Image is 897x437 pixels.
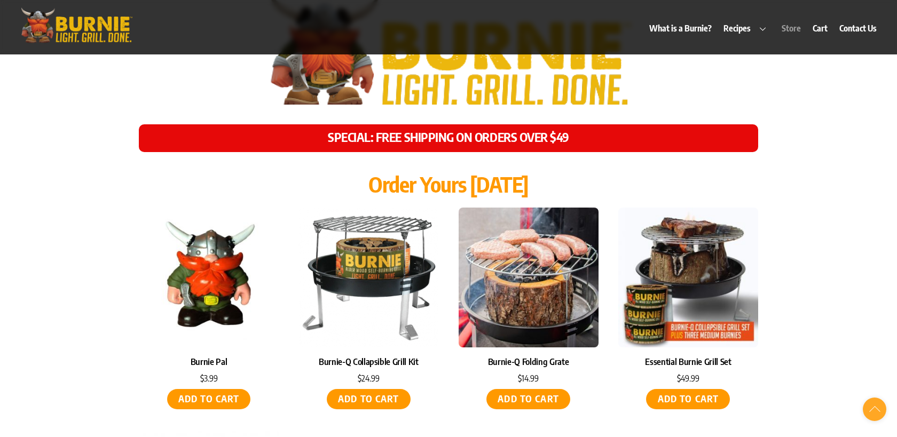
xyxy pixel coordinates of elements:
[328,129,569,145] span: SPECIAL: FREE SHIPPING ON ORDERS OVER $49
[327,389,411,410] a: Add to cart: “Burnie-Q Collapsible Grill Kit”
[139,356,279,368] a: Burnie Pal
[298,356,438,368] a: Burnie-Q Collapsible Grill Kit
[139,208,279,347] img: Burnie Pal
[776,16,806,41] a: Store
[644,16,717,41] a: What is a Burnie?
[518,373,522,384] span: $
[835,16,882,41] a: Contact Us
[518,373,539,384] bdi: 14.99
[459,208,599,347] img: Burnie-Q Folding Grate
[200,373,218,384] bdi: 3.99
[618,208,758,347] img: Essential Burnie Grill Set
[368,171,529,197] span: Order Yours [DATE]
[167,389,251,410] a: Add to cart: “Burnie Pal”
[646,389,730,410] a: Add to cart: “Essential Burnie Grill Set”
[15,30,138,49] a: Burnie Grill
[677,373,681,384] span: $
[15,5,138,45] img: burniegrill.com-logo-high-res-2020110_500px
[358,373,380,384] bdi: 24.99
[459,356,599,368] a: Burnie-Q Folding Grate
[618,356,758,368] a: Essential Burnie Grill Set
[298,208,438,347] img: Burnie-Q Collapsible Grill Kit
[808,16,833,41] a: Cart
[486,389,570,410] a: Add to cart: “Burnie-Q Folding Grate”
[677,373,699,384] bdi: 49.99
[200,373,204,384] span: $
[719,16,775,41] a: Recipes
[358,373,361,384] span: $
